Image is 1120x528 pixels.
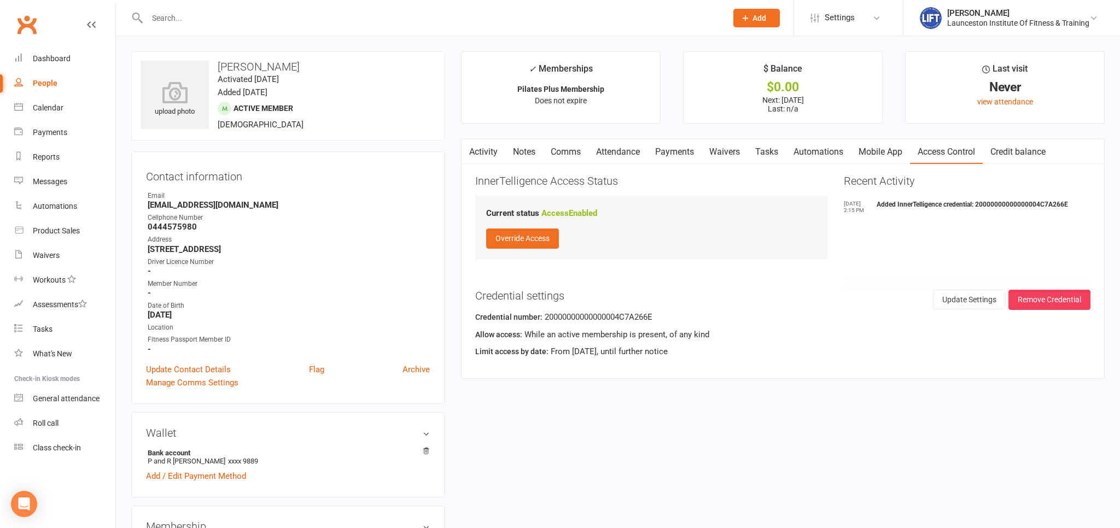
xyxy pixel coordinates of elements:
[486,228,559,248] button: Override Access
[13,11,40,38] a: Clubworx
[14,243,115,268] a: Waivers
[475,345,1090,362] div: From [DATE], until further notice
[146,363,231,376] a: Update Contact Details
[529,62,593,82] div: Memberships
[748,139,786,165] a: Tasks
[14,386,115,411] a: General attendance kiosk mode
[14,96,115,120] a: Calendar
[14,169,115,194] a: Messages
[933,290,1006,309] button: Update Settings
[144,10,719,26] input: Search...
[475,310,1090,327] div: 20000000000000004C7A266E
[14,194,115,219] a: Automations
[33,251,60,260] div: Waivers
[14,145,115,169] a: Reports
[33,202,77,210] div: Automations
[977,97,1033,106] a: view attendance
[33,54,71,63] div: Dashboard
[475,345,549,357] label: Limit access by date:
[920,7,942,29] img: thumb_image1711312309.png
[309,363,324,376] a: Flag
[148,310,430,320] strong: [DATE]
[14,219,115,243] a: Product Sales
[148,213,430,223] div: Cellphone Number
[851,139,910,165] a: Mobile App
[702,139,748,165] a: Waivers
[148,234,430,245] div: Address
[529,64,536,74] i: ✓
[475,311,542,323] label: Credential number:
[14,268,115,292] a: Workouts
[146,470,246,483] a: Add / Edit Payment Method
[218,120,304,130] span: [DEMOGRAPHIC_DATA]
[33,325,52,333] div: Tasks
[14,120,115,145] a: Payments
[33,128,67,137] div: Payments
[33,226,80,235] div: Product Sales
[141,61,435,73] h3: [PERSON_NAME]
[146,376,238,389] a: Manage Comms Settings
[947,18,1089,28] div: Launceston Institute Of Fitness & Training
[541,208,597,218] strong: Access Enabled
[14,46,115,71] a: Dashboard
[33,349,72,358] div: What's New
[462,139,505,165] a: Activity
[33,275,66,284] div: Workouts
[752,14,766,22] span: Add
[14,411,115,436] a: Roll call
[234,104,293,113] span: Active member
[982,62,1028,81] div: Last visit
[148,191,430,201] div: Email
[146,447,430,467] li: P and R [PERSON_NAME]
[146,427,430,439] h3: Wallet
[733,9,780,27] button: Add
[505,139,543,165] a: Notes
[14,71,115,96] a: People
[588,139,647,165] a: Attendance
[14,292,115,317] a: Assessments
[33,300,87,309] div: Assessments
[535,96,587,105] span: Does not expire
[983,139,1053,165] a: Credit balance
[486,208,539,218] strong: Current status
[148,222,430,232] strong: 0444575980
[33,443,81,452] div: Class check-in
[33,419,59,427] div: Roll call
[763,62,802,81] div: $ Balance
[693,81,872,93] div: $0.00
[148,279,430,289] div: Member Number
[148,322,430,333] div: Location
[148,301,430,311] div: Date of Birth
[844,201,1090,216] li: Added InnerTelligence credential: 20000000000000004C7A266E
[517,85,604,93] strong: Pilates Plus Membership
[475,175,827,187] h3: InnerTelligence Access Status
[475,328,522,341] label: Allow access:
[11,491,37,517] div: Open Intercom Messenger
[947,8,1089,18] div: [PERSON_NAME]
[647,139,702,165] a: Payments
[148,344,430,354] strong: -
[218,74,279,84] time: Activated [DATE]
[228,457,258,465] span: xxxx 9889
[148,244,430,254] strong: [STREET_ADDRESS]
[14,436,115,460] a: Class kiosk mode
[218,87,267,97] time: Added [DATE]
[915,81,1094,93] div: Never
[148,449,424,457] strong: Bank account
[1008,290,1090,309] button: Remove Credential
[844,175,1090,187] h3: Recent Activity
[825,5,855,30] span: Settings
[14,342,115,366] a: What's New
[141,81,209,118] div: upload photo
[148,200,430,210] strong: [EMAIL_ADDRESS][DOMAIN_NAME]
[543,139,588,165] a: Comms
[148,257,430,267] div: Driver Licence Number
[402,363,430,376] a: Archive
[148,288,430,298] strong: -
[14,317,115,342] a: Tasks
[33,394,100,403] div: General attendance
[786,139,851,165] a: Automations
[148,335,430,345] div: Fitness Passport Member ID
[693,96,872,113] p: Next: [DATE] Last: n/a
[146,166,430,183] h3: Contact information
